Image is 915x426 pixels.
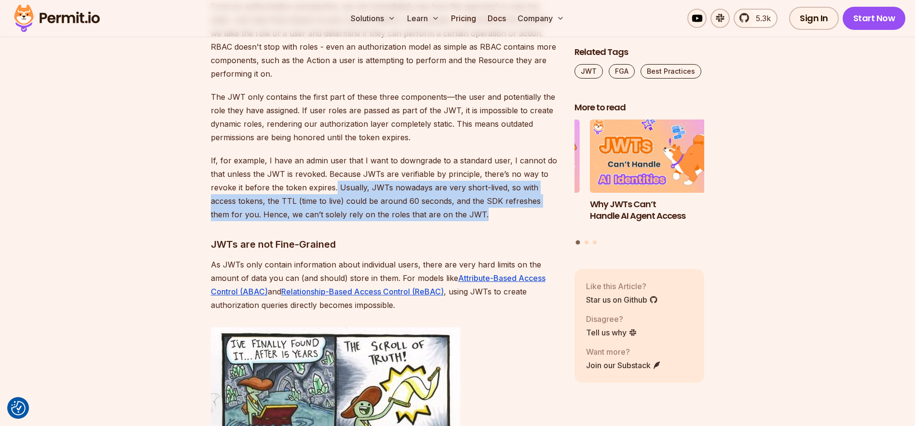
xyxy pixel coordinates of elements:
button: Go to slide 3 [593,240,597,244]
a: Why JWTs Can’t Handle AI Agent AccessWhy JWTs Can’t Handle AI Agent Access [590,120,720,234]
h3: Why JWTs Can’t Handle AI Agent Access [590,198,720,222]
a: Start Now [843,7,906,30]
li: 3 of 3 [450,120,580,234]
a: FGA [609,64,635,79]
button: Go to slide 1 [576,240,580,244]
p: Like this Article? [586,280,658,292]
a: Join our Substack [586,359,661,371]
a: Pricing [447,9,480,28]
img: Revisit consent button [11,401,26,415]
p: If, for example, I have an admin user that I want to downgrade to a standard user, I cannot do th... [211,154,559,221]
a: Star us on Github [586,293,658,305]
a: Sign In [789,7,839,30]
a: JWT [574,64,603,79]
h3: JWTs are not Fine-Grained [211,237,559,252]
p: Disagree? [586,313,637,324]
img: Policy-Based Access Control (PBAC) Isn’t as Great as You Think [450,120,580,193]
button: Learn [403,9,443,28]
img: Permit logo [10,2,104,35]
button: Solutions [347,9,399,28]
img: Why JWTs Can’t Handle AI Agent Access [590,120,720,193]
h2: Related Tags [574,46,705,58]
a: Docs [484,9,510,28]
h3: Policy-Based Access Control (PBAC) Isn’t as Great as You Think [450,198,580,234]
button: Go to slide 2 [585,240,588,244]
button: Company [514,9,568,28]
p: The JWT only contains the first part of these three components—the user and potentially the role ... [211,90,559,144]
span: 5.3k [750,13,771,24]
button: Consent Preferences [11,401,26,415]
a: Tell us why [586,326,637,338]
a: Best Practices [641,64,701,79]
a: 5.3k [734,9,778,28]
div: Posts [574,120,705,246]
a: Relationship-Based Access Control (ReBAC) [281,287,444,296]
h2: More to read [574,102,705,114]
li: 1 of 3 [590,120,720,234]
p: Want more? [586,346,661,357]
p: As JWTs only contain information about individual users, there are very hard limits on the amount... [211,258,559,312]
